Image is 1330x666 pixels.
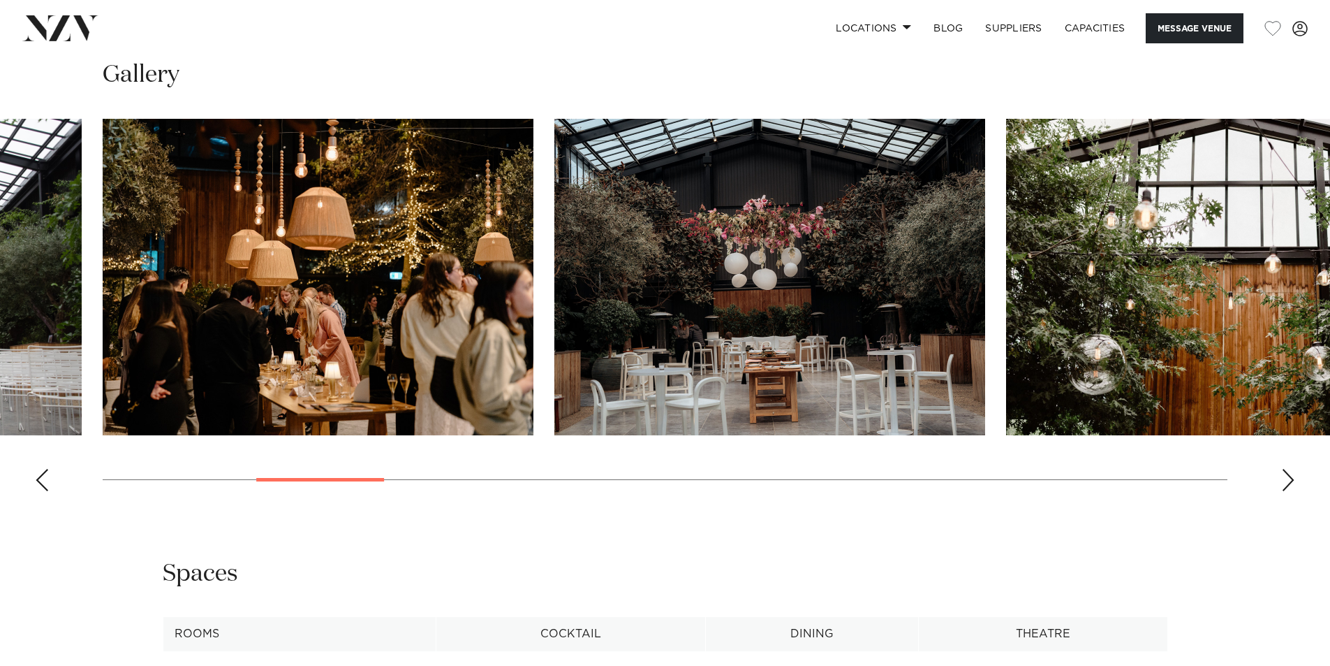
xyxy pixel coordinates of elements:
th: Rooms [163,617,436,651]
a: Locations [825,13,922,43]
a: Capacities [1054,13,1137,43]
a: BLOG [922,13,974,43]
h2: Spaces [163,558,238,590]
img: nzv-logo.png [22,15,98,41]
button: Message Venue [1146,13,1243,43]
th: Dining [705,617,918,651]
th: Cocktail [436,617,705,651]
swiper-slide: 4 / 22 [103,119,533,435]
th: Theatre [918,617,1167,651]
a: SUPPLIERS [974,13,1053,43]
h2: Gallery [103,59,179,91]
swiper-slide: 5 / 22 [554,119,985,435]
